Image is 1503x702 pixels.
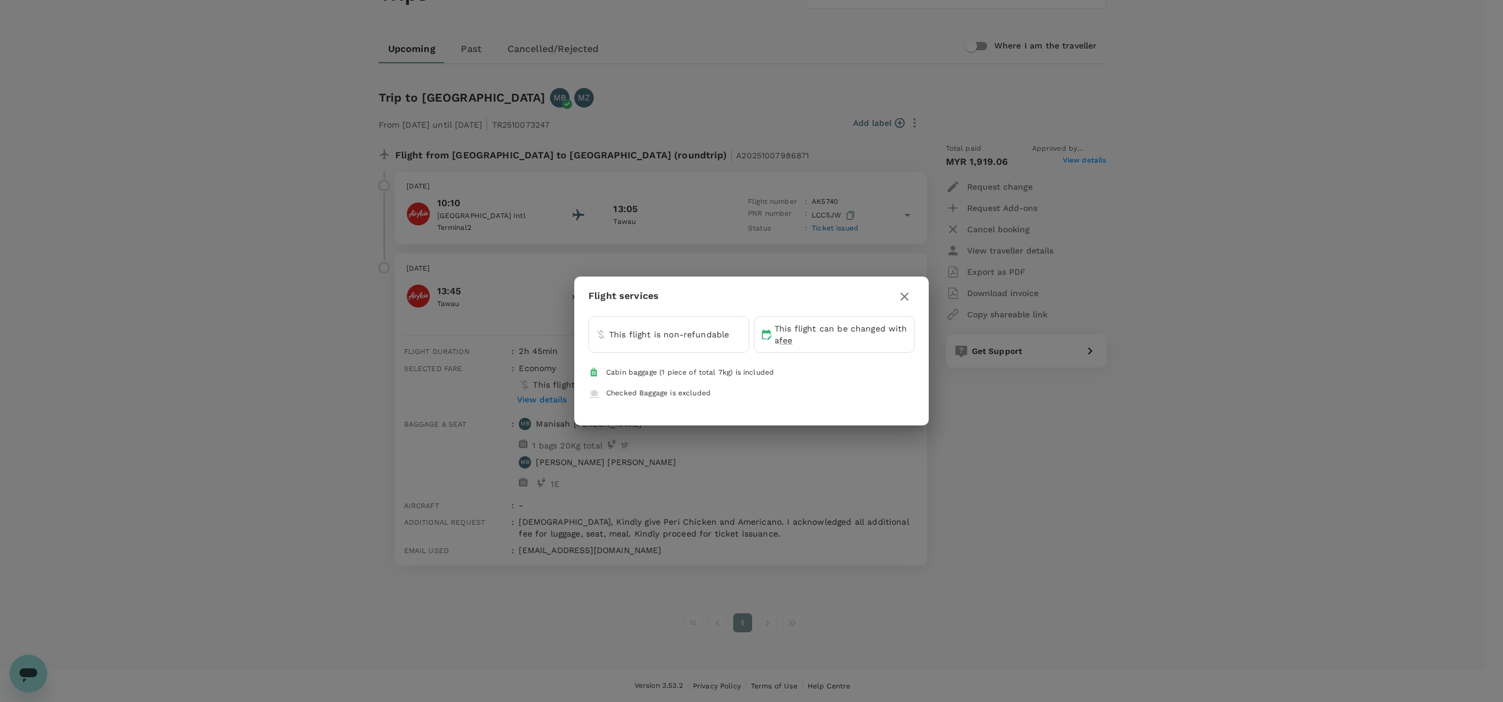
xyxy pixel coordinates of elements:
[609,329,729,340] p: This flight is non-refundable
[606,388,711,399] div: Checked Baggage is excluded
[779,336,792,345] span: fee
[588,289,659,303] p: Flight services
[775,323,908,346] p: This flight can be changed with a
[606,367,774,379] div: Cabin baggage (1 piece of total 7kg) is included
